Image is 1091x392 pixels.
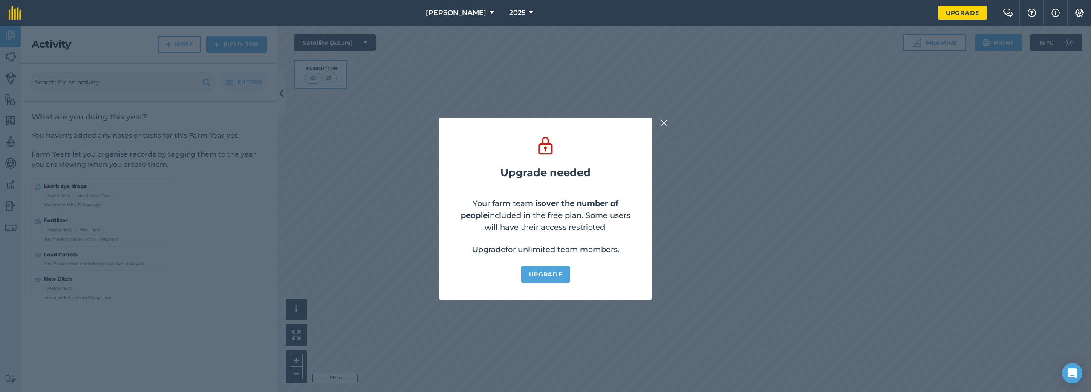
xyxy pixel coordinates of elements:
[1062,363,1082,383] div: Open Intercom Messenger
[1003,9,1013,17] img: Two speech bubbles overlapping with the left bubble in the forefront
[426,8,486,18] span: [PERSON_NAME]
[9,6,21,20] img: fieldmargin Logo
[1027,9,1037,17] img: A question mark icon
[509,8,525,18] span: 2025
[500,167,591,179] h2: Upgrade needed
[521,266,570,283] a: Upgrade
[1051,8,1060,18] img: svg+xml;base64,PHN2ZyB4bWxucz0iaHR0cDovL3d3dy53My5vcmcvMjAwMC9zdmciIHdpZHRoPSIxNyIgaGVpZ2h0PSIxNy...
[938,6,987,20] a: Upgrade
[472,245,505,254] a: Upgrade
[472,244,619,256] p: for unlimited team members.
[660,118,668,128] img: svg+xml;base64,PHN2ZyB4bWxucz0iaHR0cDovL3d3dy53My5vcmcvMjAwMC9zdmciIHdpZHRoPSIyMiIgaGVpZ2h0PSIzMC...
[1074,9,1085,17] img: A cog icon
[456,197,635,233] p: Your farm team is included in the free plan. Some users will have their access restricted.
